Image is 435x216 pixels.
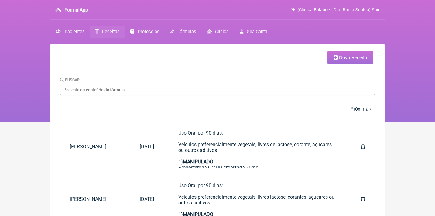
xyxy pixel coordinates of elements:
span: Clínica [215,29,229,34]
nav: pager [60,102,375,115]
span: Pacientes [65,29,84,34]
a: Próxima › [351,106,371,112]
span: Receitas [102,29,119,34]
span: (Clínica Balance - Dra. Bruna Scalco) Sair [297,7,380,12]
a: Protocolos [125,26,164,38]
a: Uso Oral por 90 dias:Veículos preferencialmente vegetais, livres de lactose, corante, açucares ou... [169,125,346,168]
span: Nova Receita [339,55,367,60]
span: Sua Conta [247,29,267,34]
input: Paciente ou conteúdo da fórmula [60,84,375,95]
a: [DATE] [130,139,164,154]
strong: MANIPULADO [183,159,213,165]
h3: FormulApp [64,7,88,13]
a: Nova Receita [327,51,373,64]
span: Protocolos [138,29,159,34]
a: Receitas [90,26,125,38]
span: Fórmulas [177,29,196,34]
label: Buscar [60,77,80,82]
a: Fórmulas [165,26,201,38]
a: [DATE] [130,191,164,207]
a: (Clínica Balance - Dra. Bruna Scalco) Sair [291,7,380,12]
a: Pacientes [50,26,90,38]
a: [PERSON_NAME] [60,139,130,154]
a: [PERSON_NAME] [60,191,130,207]
a: Clínica [201,26,234,38]
a: Sua Conta [234,26,273,38]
